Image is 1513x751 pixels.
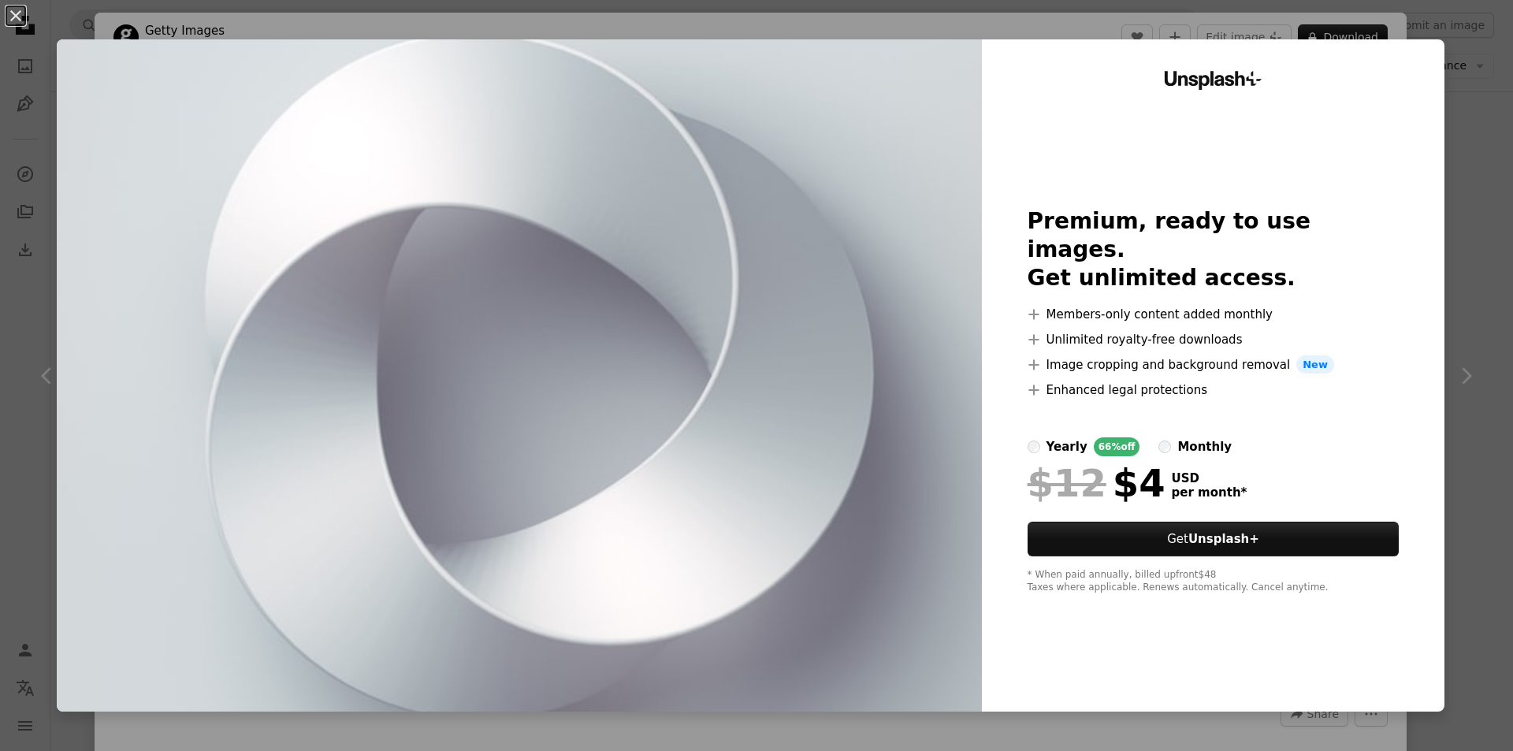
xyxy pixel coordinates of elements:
h2: Premium, ready to use images. Get unlimited access. [1028,207,1400,292]
li: Enhanced legal protections [1028,381,1400,400]
div: * When paid annually, billed upfront $48 Taxes where applicable. Renews automatically. Cancel any... [1028,569,1400,594]
button: GetUnsplash+ [1028,522,1400,556]
li: Members-only content added monthly [1028,305,1400,324]
span: $12 [1028,463,1106,504]
input: monthly [1158,441,1171,453]
span: New [1296,355,1334,374]
div: monthly [1177,437,1232,456]
div: $4 [1028,463,1165,504]
div: yearly [1046,437,1087,456]
strong: Unsplash+ [1188,532,1259,546]
li: Unlimited royalty-free downloads [1028,330,1400,349]
span: per month * [1172,485,1247,500]
span: USD [1172,471,1247,485]
li: Image cropping and background removal [1028,355,1400,374]
input: yearly66%off [1028,441,1040,453]
div: 66% off [1094,437,1140,456]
